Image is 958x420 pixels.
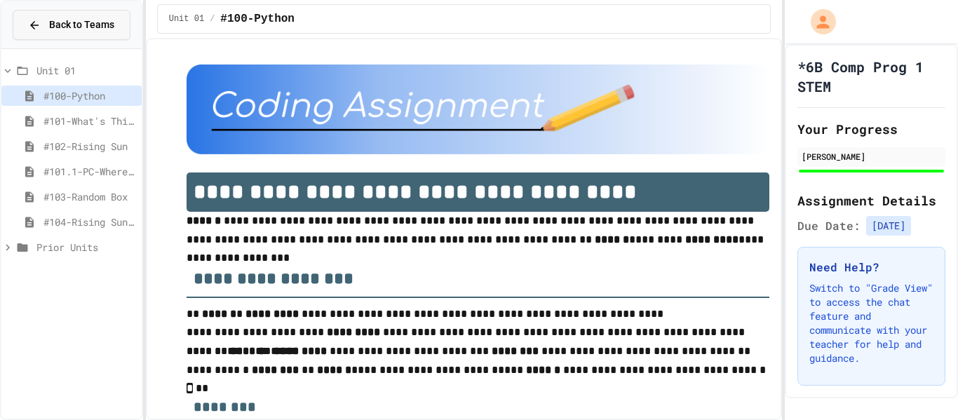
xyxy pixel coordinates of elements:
[13,10,130,40] button: Back to Teams
[797,119,945,139] h2: Your Progress
[866,216,911,236] span: [DATE]
[43,164,136,179] span: #101.1-PC-Where am I?
[797,217,861,234] span: Due Date:
[43,189,136,204] span: #103-Random Box
[49,18,114,32] span: Back to Teams
[43,88,136,103] span: #100-Python
[809,281,933,365] p: Switch to "Grade View" to access the chat feature and communicate with your teacher for help and ...
[802,150,941,163] div: [PERSON_NAME]
[43,215,136,229] span: #104-Rising Sun Plus
[796,6,839,38] div: My Account
[36,240,136,255] span: Prior Units
[797,191,945,210] h2: Assignment Details
[43,139,136,154] span: #102-Rising Sun
[169,13,204,25] span: Unit 01
[220,11,295,27] span: #100-Python
[36,63,136,78] span: Unit 01
[797,57,945,96] h1: *6B Comp Prog 1 STEM
[809,259,933,276] h3: Need Help?
[210,13,215,25] span: /
[43,114,136,128] span: #101-What's This ??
